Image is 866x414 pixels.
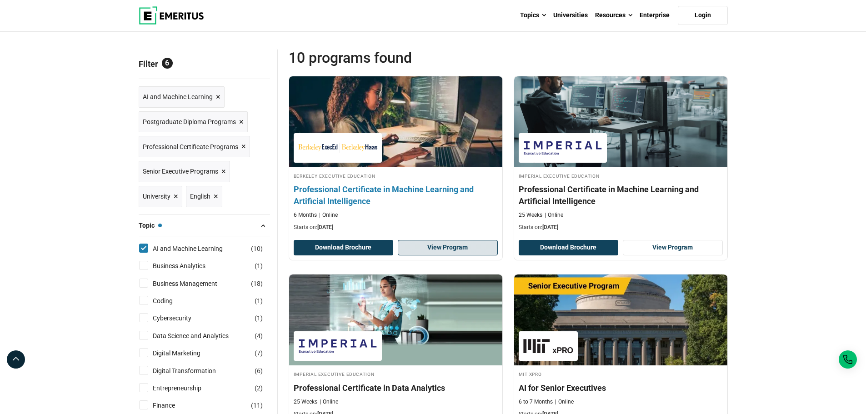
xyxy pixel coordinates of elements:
[242,59,270,71] a: Reset all
[153,400,193,410] a: Finance
[153,313,210,323] a: Cybersecurity
[143,117,236,127] span: Postgraduate Diploma Programs
[139,111,248,133] a: Postgraduate Diploma Programs ×
[289,49,508,67] span: 10 Programs found
[519,398,553,406] p: 6 to 7 Months
[255,366,263,376] span: ( )
[214,190,218,203] span: ×
[143,191,170,201] span: University
[139,186,182,207] a: University ×
[523,138,602,158] img: Imperial Executive Education
[174,190,178,203] span: ×
[519,184,723,206] h4: Professional Certificate in Machine Learning and Artificial Intelligence
[257,314,260,322] span: 1
[294,382,498,394] h4: Professional Certificate in Data Analytics
[139,219,270,232] button: Topic
[253,280,260,287] span: 18
[153,296,191,306] a: Coding
[514,76,727,167] img: Professional Certificate in Machine Learning and Artificial Intelligence | Online AI and Machine ...
[153,383,220,393] a: Entrepreneurship
[251,400,263,410] span: ( )
[153,261,224,271] a: Business Analytics
[153,348,219,358] a: Digital Marketing
[519,211,542,219] p: 25 Weeks
[257,332,260,339] span: 4
[678,6,728,25] a: Login
[153,244,241,254] a: AI and Machine Learning
[278,72,513,172] img: Professional Certificate in Machine Learning and Artificial Intelligence | Online AI and Machine ...
[186,186,222,207] a: English ×
[139,49,270,79] p: Filter
[545,211,563,219] p: Online
[257,349,260,357] span: 7
[241,140,246,153] span: ×
[514,274,727,365] img: AI for Senior Executives | Online AI and Machine Learning Course
[514,76,727,236] a: AI and Machine Learning Course by Imperial Executive Education - October 16, 2025 Imperial Execut...
[398,240,498,255] a: View Program
[253,245,260,252] span: 10
[298,138,377,158] img: Berkeley Executive Education
[519,240,619,255] button: Download Brochure
[319,211,338,219] p: Online
[153,331,247,341] a: Data Science and Analytics
[519,172,723,180] h4: Imperial Executive Education
[623,240,723,255] a: View Program
[519,382,723,394] h4: AI for Senior Executives
[294,224,498,231] p: Starts on:
[253,402,260,409] span: 11
[162,58,173,69] span: 6
[255,261,263,271] span: ( )
[294,370,498,378] h4: Imperial Executive Education
[153,279,235,289] a: Business Management
[143,92,213,102] span: AI and Machine Learning
[519,224,723,231] p: Starts on:
[139,86,225,108] a: AI and Machine Learning ×
[257,262,260,269] span: 1
[139,161,230,182] a: Senior Executive Programs ×
[317,224,333,230] span: [DATE]
[251,279,263,289] span: ( )
[294,240,394,255] button: Download Brochure
[542,224,558,230] span: [DATE]
[216,90,220,104] span: ×
[139,220,162,230] span: Topic
[519,370,723,378] h4: MIT xPRO
[255,296,263,306] span: ( )
[289,76,502,236] a: AI and Machine Learning Course by Berkeley Executive Education - November 6, 2025 Berkeley Execut...
[255,383,263,393] span: ( )
[255,313,263,323] span: ( )
[239,115,244,129] span: ×
[251,244,263,254] span: ( )
[257,367,260,374] span: 6
[257,297,260,304] span: 1
[143,166,218,176] span: Senior Executive Programs
[523,336,573,356] img: MIT xPRO
[143,142,238,152] span: Professional Certificate Programs
[294,398,317,406] p: 25 Weeks
[139,136,250,157] a: Professional Certificate Programs ×
[320,398,338,406] p: Online
[555,398,574,406] p: Online
[298,336,377,356] img: Imperial Executive Education
[153,366,234,376] a: Digital Transformation
[294,172,498,180] h4: Berkeley Executive Education
[190,191,210,201] span: English
[289,274,502,365] img: Professional Certificate in Data Analytics | Online AI and Machine Learning Course
[294,184,498,206] h4: Professional Certificate in Machine Learning and Artificial Intelligence
[255,331,263,341] span: ( )
[294,211,317,219] p: 6 Months
[255,348,263,358] span: ( )
[221,165,226,178] span: ×
[257,384,260,392] span: 2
